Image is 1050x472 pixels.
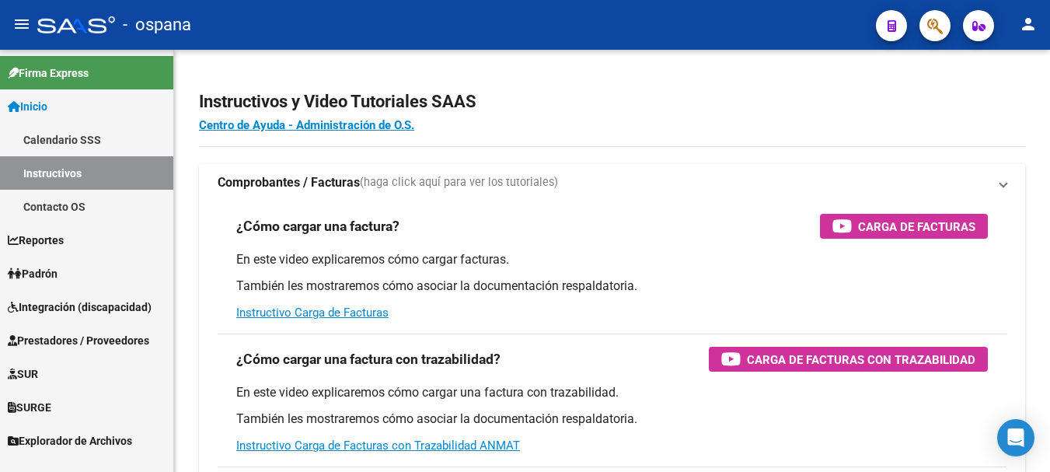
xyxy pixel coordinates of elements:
span: Firma Express [8,65,89,82]
div: Open Intercom Messenger [997,419,1034,456]
span: Padrón [8,265,58,282]
span: Carga de Facturas con Trazabilidad [747,350,975,369]
span: Explorador de Archivos [8,432,132,449]
a: Instructivo Carga de Facturas con Trazabilidad ANMAT [236,439,520,453]
span: SURGE [8,399,51,416]
strong: Comprobantes / Facturas [218,174,360,191]
button: Carga de Facturas con Trazabilidad [709,347,988,372]
h3: ¿Cómo cargar una factura? [236,215,399,237]
p: También les mostraremos cómo asociar la documentación respaldatoria. [236,411,988,428]
mat-icon: menu [12,15,31,33]
span: Inicio [8,98,47,115]
span: Prestadores / Proveedores [8,332,149,349]
span: - ospana [123,8,191,42]
p: En este video explicaremos cómo cargar una factura con trazabilidad. [236,384,988,401]
button: Carga de Facturas [820,214,988,239]
span: Integración (discapacidad) [8,299,152,316]
span: SUR [8,365,38,383]
span: Carga de Facturas [858,217,975,236]
p: También les mostraremos cómo asociar la documentación respaldatoria. [236,278,988,295]
a: Centro de Ayuda - Administración de O.S. [199,118,414,132]
p: En este video explicaremos cómo cargar facturas. [236,251,988,268]
mat-icon: person [1019,15,1038,33]
mat-expansion-panel-header: Comprobantes / Facturas(haga click aquí para ver los tutoriales) [199,164,1025,201]
span: (haga click aquí para ver los tutoriales) [360,174,558,191]
h3: ¿Cómo cargar una factura con trazabilidad? [236,348,501,370]
span: Reportes [8,232,64,249]
h2: Instructivos y Video Tutoriales SAAS [199,87,1025,117]
a: Instructivo Carga de Facturas [236,306,389,320]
